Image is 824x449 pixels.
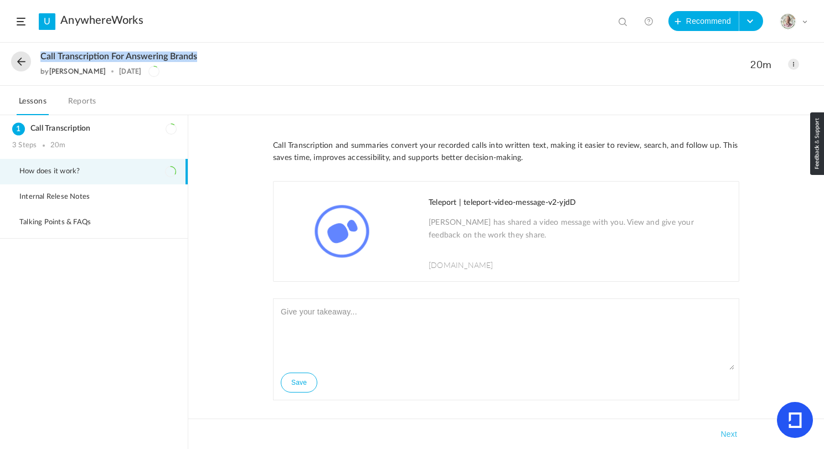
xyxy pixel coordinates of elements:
h1: Teleport | teleport-video-message-v2-yjdD [429,198,728,208]
img: loop_feedback_btn.png [810,112,824,175]
span: How does it work? [19,167,94,176]
button: Next [718,427,739,441]
p: [PERSON_NAME] has shared a video message with you. View and give your feedback on the work they s... [429,216,728,244]
div: 3 Steps [12,141,37,150]
a: Reports [66,94,99,115]
img: julia-s-version-gybnm-profile-picture-frame-2024-template-16.png [780,14,796,29]
img: teleport-preview%401x.png [274,182,411,281]
span: Call Transcription for Answering Brands [40,51,197,62]
span: Talking Points & FAQs [19,218,105,227]
a: [PERSON_NAME] [49,67,106,75]
a: Lessons [17,94,49,115]
div: 20m [50,141,66,150]
span: 20m [750,58,777,71]
div: [DATE] [119,68,141,75]
span: Internal Relese Notes [19,193,104,202]
a: AnywhereWorks [60,14,143,27]
button: Recommend [668,11,739,31]
a: Teleport | teleport-video-message-v2-yjdD [PERSON_NAME] has shared a video message with you. View... [274,182,739,281]
div: by [40,68,106,75]
a: U [39,13,55,30]
h3: Call Transcription [12,124,176,133]
p: Call Transcription and summaries convert your recorded calls into written text, making it easier ... [273,140,739,164]
span: [DOMAIN_NAME] [429,259,493,270]
button: Save [281,373,317,393]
